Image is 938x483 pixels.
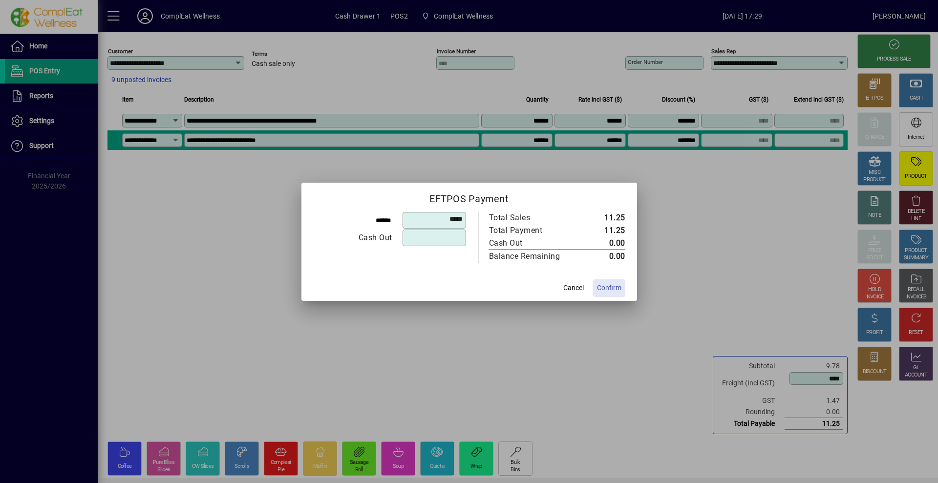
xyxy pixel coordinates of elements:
[581,224,625,237] td: 11.25
[581,250,625,263] td: 0.00
[301,183,637,211] h2: EFTPOS Payment
[563,283,584,293] span: Cancel
[558,279,589,297] button: Cancel
[489,211,581,224] td: Total Sales
[489,224,581,237] td: Total Payment
[581,237,625,250] td: 0.00
[581,211,625,224] td: 11.25
[489,237,571,249] div: Cash Out
[593,279,625,297] button: Confirm
[314,232,392,244] div: Cash Out
[489,251,571,262] div: Balance Remaining
[597,283,621,293] span: Confirm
